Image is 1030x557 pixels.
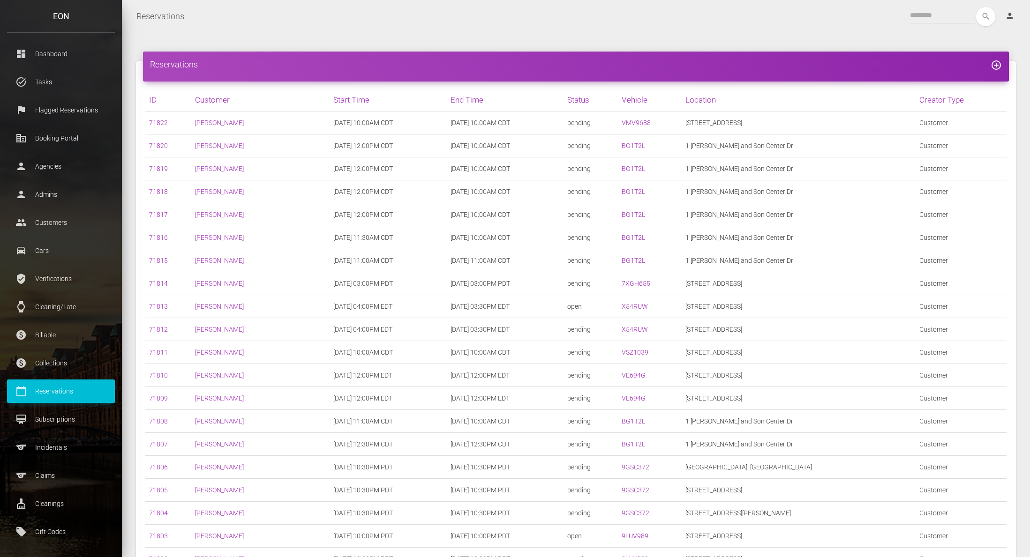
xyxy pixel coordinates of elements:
[447,89,564,111] th: End Time
[195,280,244,287] a: [PERSON_NAME]
[564,456,617,479] td: pending
[916,226,1007,249] td: Customer
[195,211,244,218] a: [PERSON_NAME]
[14,497,108,511] p: Cleanings
[618,89,682,111] th: Vehicle
[330,525,447,548] td: [DATE] 10:00PM PDT
[145,89,191,111] th: ID
[682,249,916,272] td: 1 [PERSON_NAME] and Son Center Dr
[7,323,115,347] a: paid Billable
[7,379,115,403] a: calendar_today Reservations
[195,486,244,494] a: [PERSON_NAME]
[149,509,168,517] a: 71804
[916,157,1007,180] td: Customer
[7,351,115,375] a: paid Collections
[916,525,1007,548] td: Customer
[564,525,617,548] td: open
[447,226,564,249] td: [DATE] 10:00AM CDT
[976,7,995,26] button: search
[916,387,1007,410] td: Customer
[195,303,244,310] a: [PERSON_NAME]
[682,479,916,502] td: [STREET_ADDRESS]
[149,486,168,494] a: 71805
[682,318,916,341] td: [STREET_ADDRESS]
[330,295,447,318] td: [DATE] 04:00PM EDT
[7,295,115,319] a: watch Cleaning/Late
[622,417,645,425] a: BG1T2L
[149,280,168,287] a: 71814
[7,42,115,66] a: dashboard Dashboard
[916,249,1007,272] td: Customer
[916,89,1007,111] th: Creator Type
[447,134,564,157] td: [DATE] 10:00AM CDT
[7,408,115,431] a: card_membership Subscriptions
[682,157,916,180] td: 1 [PERSON_NAME] and Son Center Dr
[330,180,447,203] td: [DATE] 12:00PM CDT
[564,226,617,249] td: pending
[195,532,244,540] a: [PERSON_NAME]
[682,387,916,410] td: [STREET_ADDRESS]
[622,119,651,126] a: VMV9688
[149,349,168,356] a: 71811
[330,89,447,111] th: Start Time
[136,5,184,28] a: Reservations
[195,440,244,448] a: [PERSON_NAME]
[447,318,564,341] td: [DATE] 03:30PM EDT
[916,479,1007,502] td: Customer
[447,341,564,364] td: [DATE] 10:00AM CDT
[7,126,115,150] a: corporate_fare Booking Portal
[149,303,168,310] a: 71813
[682,180,916,203] td: 1 [PERSON_NAME] and Son Center Dr
[916,134,1007,157] td: Customer
[14,159,108,173] p: Agencies
[622,440,645,448] a: BG1T2L
[622,371,646,379] a: VE694G
[622,165,645,172] a: BG1T2L
[330,410,447,433] td: [DATE] 11:00AM CDT
[14,412,108,426] p: Subscriptions
[447,456,564,479] td: [DATE] 10:30PM PDT
[682,272,916,295] td: [STREET_ADDRESS]
[622,211,645,218] a: BG1T2L
[195,349,244,356] a: [PERSON_NAME]
[447,295,564,318] td: [DATE] 03:30PM EDT
[14,384,108,398] p: Reservations
[564,111,617,134] td: pending
[622,509,649,517] a: 9GSC372
[14,300,108,314] p: Cleaning/Late
[622,234,645,241] a: BG1T2L
[14,75,108,89] p: Tasks
[622,394,646,402] a: VE694G
[7,183,115,206] a: person Admins
[916,456,1007,479] td: Customer
[149,463,168,471] a: 71806
[330,433,447,456] td: [DATE] 12:30PM CDT
[916,318,1007,341] td: Customer
[195,394,244,402] a: [PERSON_NAME]
[564,341,617,364] td: pending
[447,364,564,387] td: [DATE] 12:00PM EDT
[195,326,244,333] a: [PERSON_NAME]
[447,410,564,433] td: [DATE] 10:00AM CDT
[149,532,168,540] a: 71803
[195,463,244,471] a: [PERSON_NAME]
[622,463,649,471] a: 9GSC372
[682,295,916,318] td: [STREET_ADDRESS]
[149,234,168,241] a: 71816
[682,502,916,525] td: [STREET_ADDRESS][PERSON_NAME]
[622,326,648,333] a: X54RUW
[149,257,168,264] a: 71815
[14,187,108,201] p: Admins
[330,203,447,226] td: [DATE] 12:00PM CDT
[7,239,115,262] a: drive_eta Cars
[14,440,108,454] p: Incidentals
[447,525,564,548] td: [DATE] 10:00PM PDT
[622,532,648,540] a: 9LUV989
[564,249,617,272] td: pending
[7,520,115,543] a: local_offer Gift Codes
[14,468,108,483] p: Claims
[7,155,115,178] a: person Agencies
[149,142,168,149] a: 71820
[916,295,1007,318] td: Customer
